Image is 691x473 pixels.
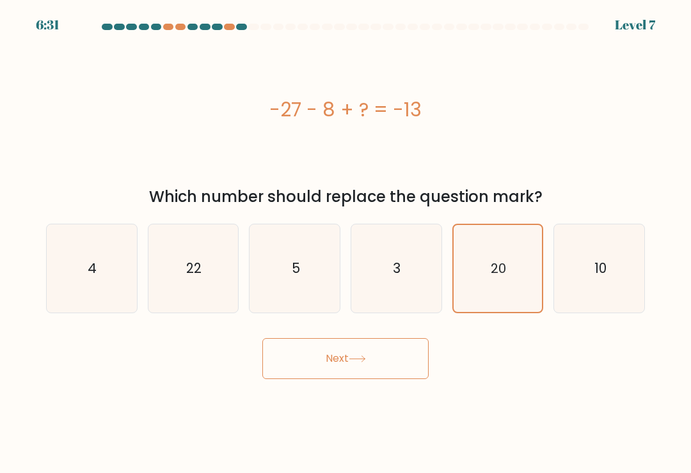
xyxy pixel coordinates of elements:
text: 22 [186,259,202,277]
text: 10 [594,259,606,277]
text: 20 [491,260,506,277]
button: Next [262,338,429,379]
div: Which number should replace the question mark? [54,185,637,208]
div: -27 - 8 + ? = -13 [46,95,645,124]
text: 3 [393,259,401,277]
text: 5 [292,259,300,277]
div: 6:31 [36,15,60,35]
div: Level 7 [615,15,655,35]
text: 4 [88,259,97,277]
